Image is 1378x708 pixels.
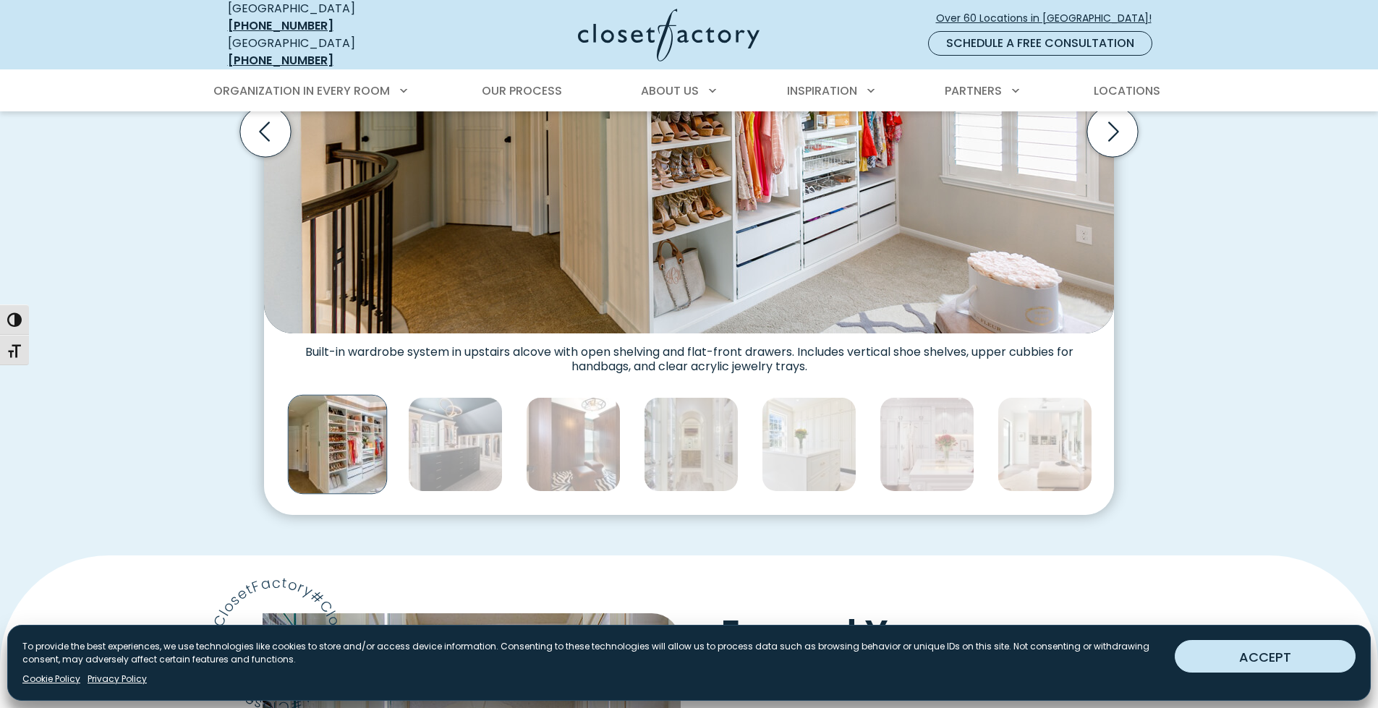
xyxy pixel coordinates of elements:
[1094,82,1160,99] span: Locations
[928,31,1152,56] a: Schedule a Free Consultation
[945,82,1002,99] span: Partners
[644,397,739,492] img: White hallway wardrobe cabinetry with LED light strips
[228,35,438,69] div: [GEOGRAPHIC_DATA]
[721,607,950,659] span: Expand Your
[408,397,503,492] img: Wardrobe closet with all glass door fronts and black central island with flat front door faces an...
[998,397,1092,492] img: Contemporary wardrobe closet with slab front cabinet doors and drawers. The central built-in unit...
[213,82,390,99] span: Organization in Every Room
[203,71,1175,111] nav: Primary Menu
[228,17,333,34] a: [PHONE_NUMBER]
[1081,101,1144,163] button: Next slide
[288,395,388,495] img: Built-in wardrobe shelving and drawers into upstairs loft area
[1175,640,1356,673] button: ACCEPT
[641,82,699,99] span: About Us
[482,82,562,99] span: Our Process
[762,397,856,492] img: White wardrobe closet floor-to-ceiling cabinetry with gold hardware and mirrored cabinet doors
[264,333,1114,374] figcaption: Built-in wardrobe system in upstairs alcove with open shelving and flat-front drawers. Includes v...
[526,397,621,492] img: Dark wood floor-to-ceiling wardrobe cabinetry with crown molding
[22,673,80,686] a: Cookie Policy
[578,9,760,61] img: Closet Factory Logo
[22,640,1163,666] p: To provide the best experiences, we use technologies like cookies to store and/or access device i...
[935,6,1164,31] a: Over 60 Locations in [GEOGRAPHIC_DATA]!
[880,397,974,492] img: White wardrobe closet cabinets with detailed hardware and glass front doors
[88,673,147,686] a: Privacy Policy
[234,101,297,163] button: Previous slide
[228,52,333,69] a: [PHONE_NUMBER]
[936,11,1163,26] span: Over 60 Locations in [GEOGRAPHIC_DATA]!
[787,82,857,99] span: Inspiration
